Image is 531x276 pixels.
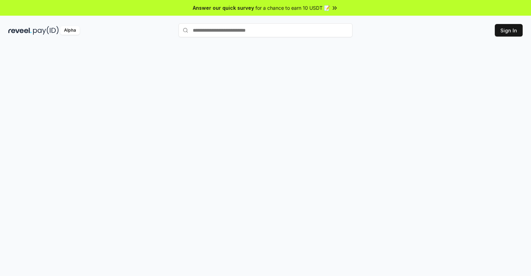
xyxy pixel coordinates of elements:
[193,4,254,11] span: Answer our quick survey
[33,26,59,35] img: pay_id
[495,24,523,37] button: Sign In
[255,4,330,11] span: for a chance to earn 10 USDT 📝
[8,26,32,35] img: reveel_dark
[60,26,80,35] div: Alpha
